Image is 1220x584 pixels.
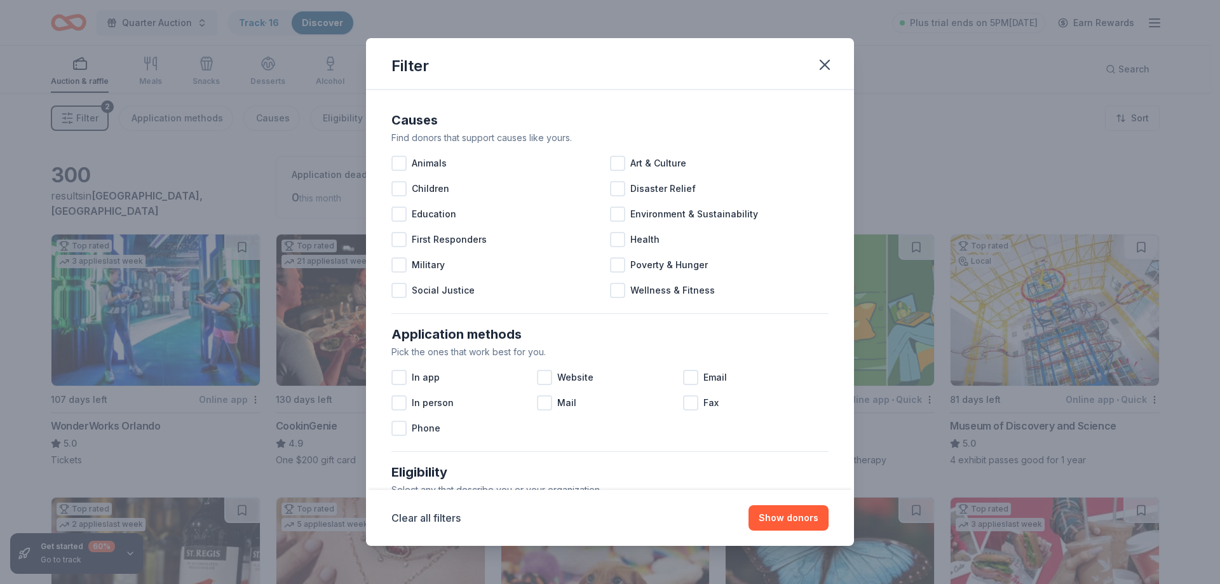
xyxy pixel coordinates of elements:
[391,344,829,360] div: Pick the ones that work best for you.
[412,257,445,273] span: Military
[391,56,429,76] div: Filter
[412,370,440,385] span: In app
[749,505,829,531] button: Show donors
[391,462,829,482] div: Eligibility
[391,510,461,526] button: Clear all filters
[412,156,447,171] span: Animals
[391,324,829,344] div: Application methods
[412,207,456,222] span: Education
[557,395,576,411] span: Mail
[630,156,686,171] span: Art & Culture
[412,232,487,247] span: First Responders
[391,482,829,498] div: Select any that describe you or your organization.
[412,421,440,436] span: Phone
[630,181,696,196] span: Disaster Relief
[557,370,593,385] span: Website
[630,257,708,273] span: Poverty & Hunger
[630,207,758,222] span: Environment & Sustainability
[703,395,719,411] span: Fax
[630,283,715,298] span: Wellness & Fitness
[412,181,449,196] span: Children
[630,232,660,247] span: Health
[391,110,829,130] div: Causes
[703,370,727,385] span: Email
[412,283,475,298] span: Social Justice
[412,395,454,411] span: In person
[391,130,829,146] div: Find donors that support causes like yours.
